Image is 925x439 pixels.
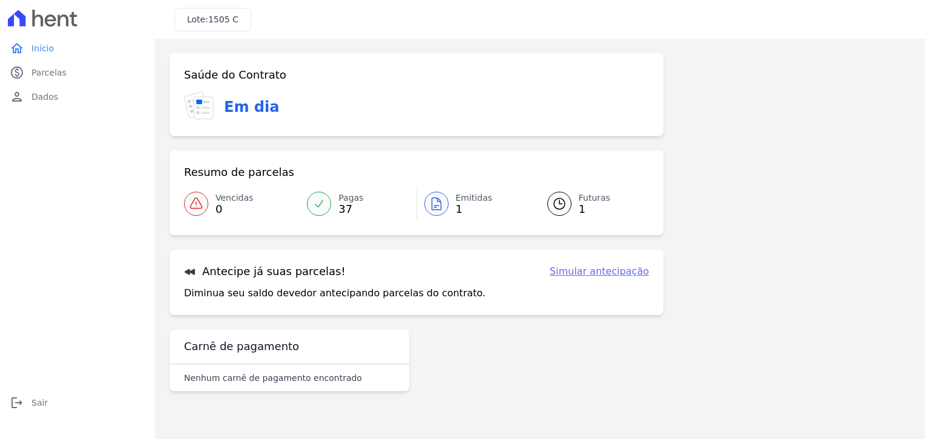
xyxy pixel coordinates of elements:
a: Emitidas 1 [417,187,533,221]
i: home [10,41,24,56]
span: Pagas [338,192,363,204]
span: Sair [31,397,48,409]
a: Pagas 37 [300,187,416,221]
i: logout [10,395,24,410]
span: Dados [31,91,58,103]
span: 37 [338,204,363,214]
a: personDados [5,85,150,109]
h3: Lote: [187,13,239,26]
span: Parcelas [31,67,67,79]
span: Início [31,42,54,54]
span: 1 [579,204,610,214]
h3: Saúde do Contrato [184,68,286,82]
p: Nenhum carnê de pagamento encontrado [184,372,362,384]
a: Vencidas 0 [184,187,300,221]
a: Futuras 1 [533,187,649,221]
i: person [10,89,24,104]
span: 0 [216,204,253,214]
i: paid [10,65,24,80]
a: logoutSair [5,391,150,415]
h3: Carnê de pagamento [184,339,299,354]
span: Futuras [579,192,610,204]
span: Vencidas [216,192,253,204]
a: Simular antecipação [550,264,649,279]
h3: Resumo de parcelas [184,165,294,180]
span: Emitidas [456,192,493,204]
span: 1 [456,204,493,214]
a: homeInício [5,36,150,60]
h3: Em dia [224,96,279,118]
p: Diminua seu saldo devedor antecipando parcelas do contrato. [184,286,486,301]
h3: Antecipe já suas parcelas! [184,264,346,279]
span: 1505 C [208,15,239,24]
a: paidParcelas [5,60,150,85]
